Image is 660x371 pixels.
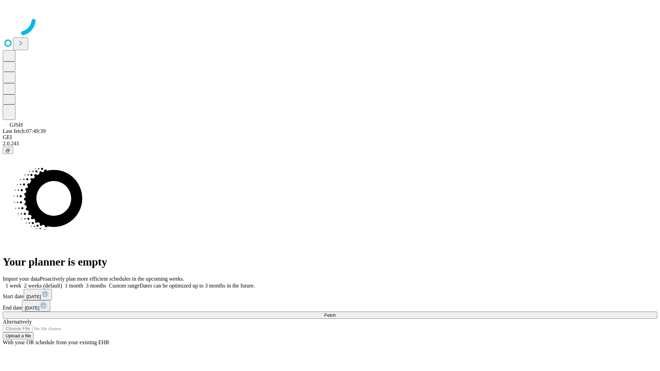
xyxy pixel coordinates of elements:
[324,313,335,318] span: Fetch
[140,283,255,289] span: Dates can be optimized up to 3 months in the future.
[3,332,34,339] button: Upload a file
[3,312,657,319] button: Fetch
[40,276,184,282] span: Proactively plan more efficient schedules in the upcoming weeks.
[3,147,13,154] button: @
[22,300,50,312] button: [DATE]
[3,276,40,282] span: Import your data
[10,122,23,128] span: GJSH
[3,289,657,300] div: Start date
[3,319,32,325] span: Alternatively
[3,256,657,268] h1: Your planner is empty
[3,339,109,345] span: With your OR schedule from your existing EHR
[5,283,21,289] span: 1 week
[3,134,657,140] div: GEI
[86,283,106,289] span: 3 months
[24,289,52,300] button: [DATE]
[3,300,657,312] div: End date
[65,283,83,289] span: 1 month
[5,148,10,153] span: @
[109,283,140,289] span: Custom range
[3,140,657,147] div: 2.0.241
[24,283,62,289] span: 2 weeks (default)
[3,128,46,134] span: Last fetch: 07:49:39
[26,294,41,299] span: [DATE]
[25,305,39,311] span: [DATE]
